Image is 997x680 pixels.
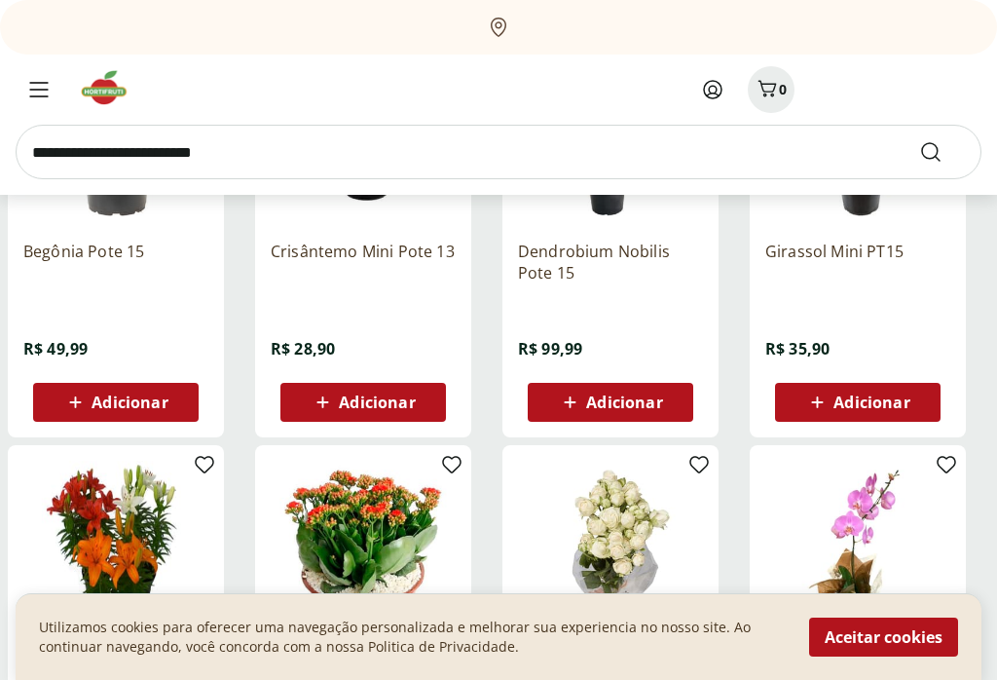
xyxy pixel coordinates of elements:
button: Adicionar [280,383,446,422]
span: Adicionar [339,395,415,410]
button: Adicionar [775,383,941,422]
button: Adicionar [33,383,199,422]
img: Maço De Rosa Spray Variada [518,461,703,646]
input: search [16,125,981,179]
a: Dendrobium Nobilis Pote 15 [518,241,703,283]
span: R$ 35,90 [765,338,830,359]
span: 0 [779,80,787,98]
span: Adicionar [833,395,909,410]
a: Begônia Pote 15 [23,241,208,283]
span: R$ 49,99 [23,338,88,359]
button: Aceitar cookies [809,618,958,657]
img: Kalanchoe Dobrado C21 [271,461,456,646]
p: Utilizamos cookies para oferecer uma navegação personalizada e melhorar sua experiencia no nosso ... [39,618,786,657]
span: R$ 28,90 [271,338,335,359]
img: Phalaenopsis Cascata P15 [765,461,950,646]
span: Adicionar [586,395,662,410]
a: Girassol Mini PT15 [765,241,950,283]
button: Submit Search [919,140,966,164]
img: Lírio Variado P15 [23,461,208,646]
button: Menu [16,66,62,113]
a: Crisântemo Mini Pote 13 [271,241,456,283]
span: R$ 99,99 [518,338,582,359]
button: Adicionar [528,383,693,422]
span: Adicionar [92,395,167,410]
button: Carrinho [748,66,794,113]
img: Hortifruti [78,68,143,107]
